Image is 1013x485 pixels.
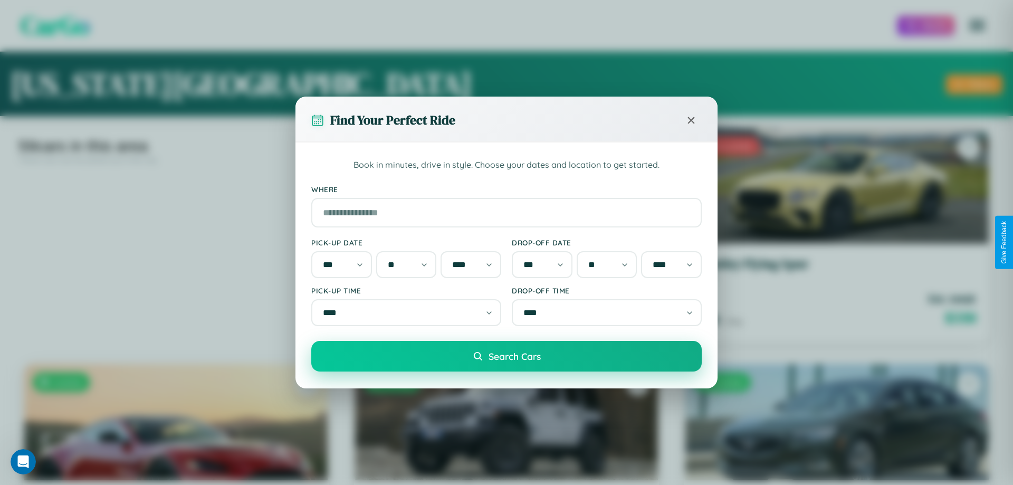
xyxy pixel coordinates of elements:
h3: Find Your Perfect Ride [330,111,455,129]
label: Drop-off Date [512,238,702,247]
p: Book in minutes, drive in style. Choose your dates and location to get started. [311,158,702,172]
label: Where [311,185,702,194]
span: Search Cars [489,350,541,362]
label: Pick-up Date [311,238,501,247]
label: Drop-off Time [512,286,702,295]
button: Search Cars [311,341,702,372]
label: Pick-up Time [311,286,501,295]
